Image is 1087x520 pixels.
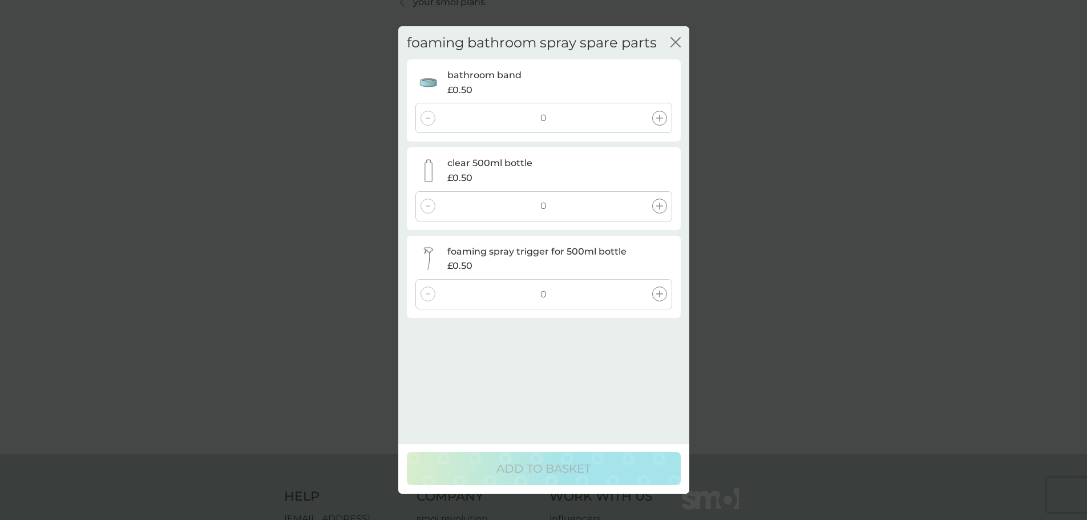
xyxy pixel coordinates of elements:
[447,156,532,171] p: clear 500ml bottle
[670,37,681,49] button: close
[417,159,440,182] img: clear 500ml bottle
[447,259,472,273] span: £0.50
[447,68,522,83] p: bathroom band
[540,199,547,213] p: 0
[496,459,591,478] p: ADD TO BASKET
[417,247,440,270] img: foaming spray trigger for 500ml bottle
[540,111,547,126] p: 0
[417,71,440,94] img: bathroom band
[447,244,627,259] p: foaming spray trigger for 500ml bottle
[407,452,681,485] button: ADD TO BASKET
[407,35,657,51] h2: foaming bathroom spray spare parts
[447,171,472,186] span: £0.50
[540,287,547,302] p: 0
[447,83,472,98] span: £0.50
